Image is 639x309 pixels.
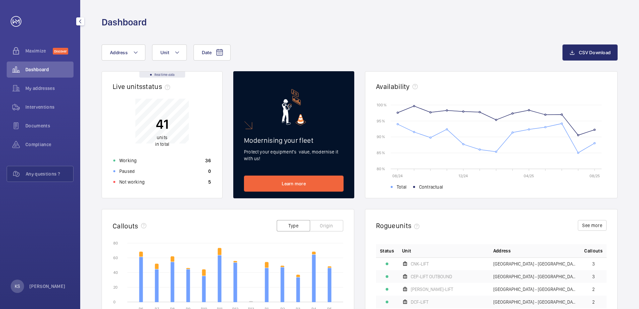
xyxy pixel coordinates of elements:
[411,300,428,304] span: DCF-LIFT
[113,241,118,245] text: 80
[152,44,187,61] button: Unit
[142,82,173,91] span: status
[25,66,74,73] span: Dashboard
[208,179,211,185] p: 5
[590,174,600,178] text: 08/25
[392,174,403,178] text: 08/24
[493,247,511,254] span: Address
[157,135,167,140] span: units
[113,270,118,275] text: 40
[119,179,145,185] p: Not working
[29,283,66,290] p: [PERSON_NAME]
[102,44,145,61] button: Address
[493,287,577,292] span: [GEOGRAPHIC_DATA] - [GEOGRAPHIC_DATA],
[584,247,603,254] span: Callouts
[376,82,410,91] h2: Availability
[208,168,211,175] p: 0
[419,184,443,190] span: Contractual
[310,220,343,231] button: Origin
[411,262,429,266] span: CNK-LIFT
[579,50,611,55] span: CSV Download
[592,287,595,292] span: 2
[377,102,387,107] text: 100 %
[25,104,74,110] span: Interventions
[25,122,74,129] span: Documents
[155,134,169,147] p: in total
[113,82,173,91] h2: Live units
[194,44,231,61] button: Date
[277,220,310,231] button: Type
[160,50,169,55] span: Unit
[25,141,74,148] span: Compliance
[205,157,211,164] p: 36
[53,48,68,55] span: Discover
[411,274,452,279] span: CEP-LIFT OUTBOUND
[113,222,138,230] h2: Callouts
[282,89,306,125] img: marketing-card.svg
[377,134,385,139] text: 90 %
[524,174,534,178] text: 04/25
[26,171,73,177] span: Any questions ?
[562,44,618,61] button: CSV Download
[25,47,53,54] span: Maximize
[493,262,577,266] span: [GEOGRAPHIC_DATA] - [GEOGRAPHIC_DATA],
[202,50,212,55] span: Date
[113,255,118,260] text: 60
[493,300,577,304] span: [GEOGRAPHIC_DATA] - [GEOGRAPHIC_DATA],
[411,287,453,292] span: [PERSON_NAME]-LIFT
[377,150,385,155] text: 85 %
[113,300,116,304] text: 0
[119,157,137,164] p: Working
[244,136,344,144] h2: Modernising your fleet
[376,221,422,230] h2: Rogue
[402,247,411,254] span: Unit
[377,118,385,123] text: 95 %
[110,50,128,55] span: Address
[380,247,394,254] p: Status
[244,176,344,192] a: Learn more
[244,148,344,162] p: Protect your equipment's value, modernise it with us!
[592,300,595,304] span: 2
[102,16,147,28] h1: Dashboard
[396,221,422,230] span: units
[592,274,595,279] span: 3
[139,72,185,78] div: Real time data
[155,116,169,132] p: 41
[15,283,20,290] p: KS
[493,274,577,279] span: [GEOGRAPHIC_DATA] - [GEOGRAPHIC_DATA],
[25,85,74,92] span: My addresses
[377,166,385,171] text: 80 %
[397,184,406,190] span: Total
[119,168,135,175] p: Paused
[592,262,595,266] span: 3
[459,174,468,178] text: 12/24
[578,220,607,231] button: See more
[113,285,118,290] text: 20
